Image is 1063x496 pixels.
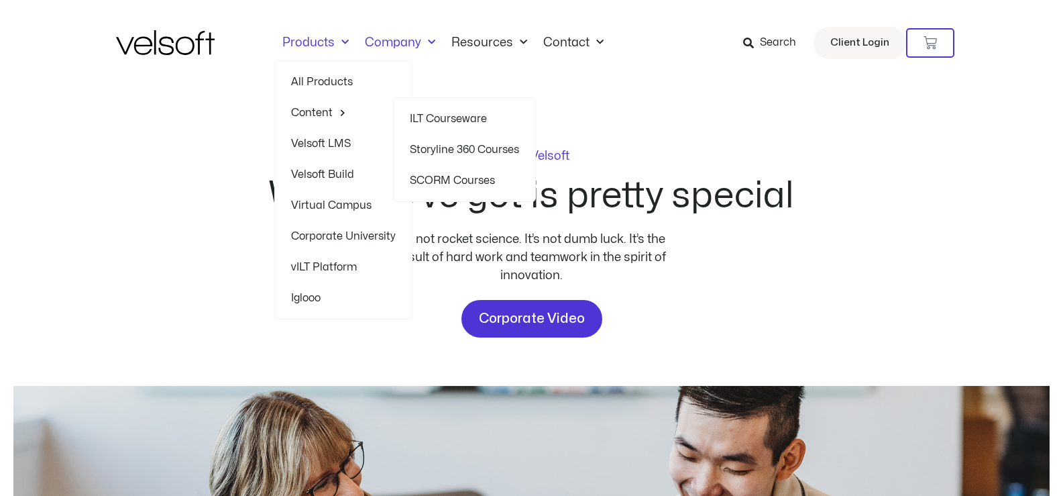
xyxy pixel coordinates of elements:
a: Velsoft LMS [291,128,396,159]
img: Velsoft Training Materials [116,30,215,55]
ul: ContentMenu Toggle [393,97,536,202]
a: Search [743,32,805,54]
span: Client Login [830,34,889,52]
nav: Menu [274,36,612,50]
ul: ProductsMenu Toggle [274,60,412,319]
a: ContactMenu Toggle [535,36,612,50]
a: vILT Platform [291,252,396,283]
a: All Products [291,66,396,97]
a: ResourcesMenu Toggle [443,36,535,50]
a: ILT Courseware [410,103,519,134]
span: Search [760,34,796,52]
a: ContentMenu Toggle [291,97,396,128]
a: Velsoft Build [291,159,396,190]
a: Client Login [814,27,906,59]
a: ProductsMenu Toggle [274,36,357,50]
span: Corporate Video [479,308,585,330]
a: Storyline 360 Courses [410,134,519,165]
a: Iglooo [291,283,396,313]
a: Corporate Video [461,300,602,338]
a: SCORM Courses [410,165,519,196]
a: Corporate University [291,221,396,252]
a: CompanyMenu Toggle [357,36,443,50]
div: It’s not rocket science. It’s not dumb luck. It’s the result of hard work and teamwork in the spi... [391,230,673,285]
a: Virtual Campus [291,190,396,221]
h2: What we’ve got is pretty special [269,178,794,214]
